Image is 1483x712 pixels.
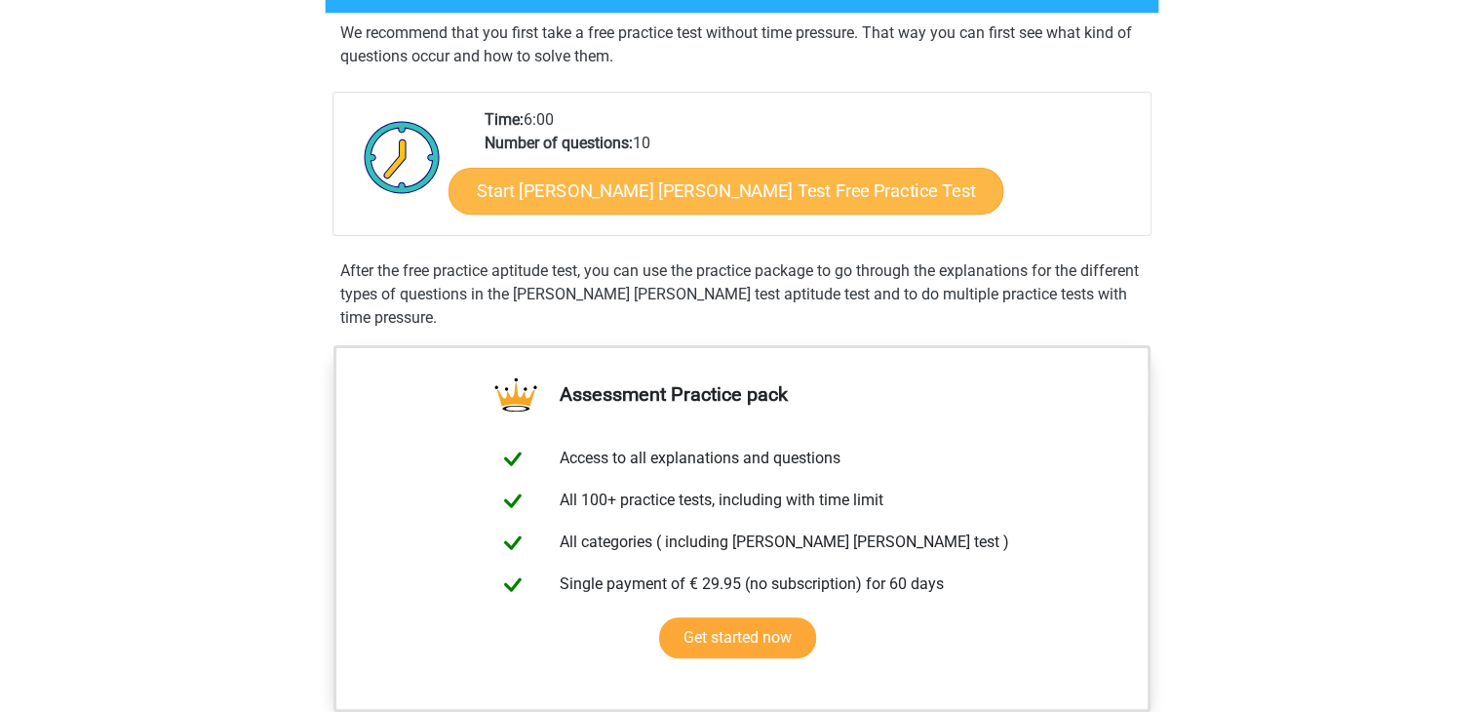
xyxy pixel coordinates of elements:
img: Clock [353,108,451,206]
a: Start [PERSON_NAME] [PERSON_NAME] Test Free Practice Test [449,168,1003,215]
b: Number of questions: [485,134,633,152]
div: 6:00 10 [470,108,1150,235]
b: Time: [485,110,524,129]
p: We recommend that you first take a free practice test without time pressure. That way you can fir... [340,21,1144,68]
a: Get started now [659,617,816,658]
div: After the free practice aptitude test, you can use the practice package to go through the explana... [332,259,1151,330]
